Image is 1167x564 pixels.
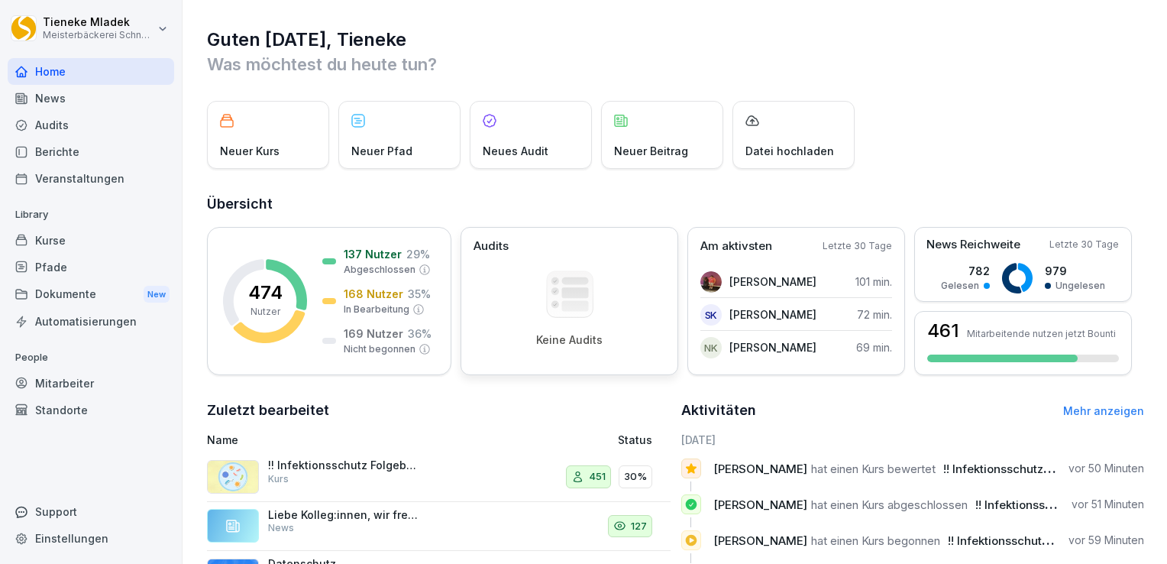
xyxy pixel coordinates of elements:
p: Library [8,203,174,227]
p: Nicht begonnen [344,342,415,356]
p: Name [207,432,491,448]
div: New [144,286,170,303]
p: News [268,521,294,535]
p: Letzte 30 Tage [1049,238,1119,251]
div: NK [700,337,722,358]
p: Neuer Pfad [351,143,412,159]
span: [PERSON_NAME] [713,533,807,548]
p: Datei hochladen [745,143,834,159]
p: 137 Nutzer [344,246,402,262]
a: Standorte [8,397,174,423]
p: People [8,345,174,370]
a: Veranstaltungen [8,165,174,192]
p: 168 Nutzer [344,286,403,302]
p: [PERSON_NAME] [729,274,816,290]
p: 35 % [408,286,431,302]
h2: Aktivitäten [681,400,756,421]
p: 979 [1045,263,1105,279]
p: Am aktivsten [700,238,772,255]
p: Tieneke Mladek [43,16,154,29]
p: 29 % [406,246,430,262]
p: Gelesen [941,279,979,293]
p: Neues Audit [483,143,548,159]
h2: Zuletzt bearbeitet [207,400,671,421]
p: vor 59 Minuten [1068,533,1144,548]
p: Abgeschlossen [344,263,415,277]
div: Support [8,498,174,525]
p: Mitarbeitende nutzen jetzt Bounti [967,328,1116,339]
p: Status [618,432,652,448]
p: Meisterbäckerei Schneckenburger [43,30,154,41]
p: !! Infektionsschutz Folgebelehrung (nach §43 IfSG) [268,459,421,472]
p: 782 [941,263,990,279]
div: SK [700,304,722,326]
img: br47agzvbvfyfdx7msxq45fa.png [700,271,722,293]
p: Liebe Kolleg:innen, wir freuen uns riesig: Unsere Produkte haben vom Deutschen Brotinstitut insge... [268,508,421,522]
p: 101 min. [855,274,892,290]
p: Neuer Beitrag [614,143,688,159]
p: Nutzer [251,305,280,319]
a: !! Infektionsschutz Folgebelehrung (nach §43 IfSG)Kurs45130% [207,452,671,502]
a: Mitarbeiter [8,370,174,397]
h1: Guten [DATE], Tieneke [207,28,1144,52]
span: hat einen Kurs bewertet [811,462,936,476]
p: vor 50 Minuten [1068,461,1144,476]
p: 169 Nutzer [344,326,403,342]
a: Mehr anzeigen [1063,404,1144,417]
p: Neuer Kurs [220,143,280,159]
a: Pfade [8,254,174,280]
p: 36 % [408,326,432,342]
a: Audits [8,112,174,138]
p: Letzte 30 Tage [823,239,892,253]
span: [PERSON_NAME] [713,462,807,476]
p: Audits [474,238,509,255]
p: 69 min. [856,339,892,355]
p: 127 [631,519,647,534]
p: [PERSON_NAME] [729,306,816,323]
img: jtrrztwhurl1lt2nit6ma5t3.png [207,460,259,494]
a: DokumenteNew [8,280,174,309]
p: Was möchtest du heute tun? [207,52,1144,76]
a: Home [8,58,174,85]
a: Automatisierungen [8,308,174,335]
p: 451 [589,469,606,485]
p: 72 min. [857,306,892,323]
h6: [DATE] [681,432,1145,448]
p: Keine Audits [536,333,603,347]
h3: 461 [927,322,959,340]
a: Kurse [8,227,174,254]
span: [PERSON_NAME] [713,498,807,512]
h2: Übersicht [207,193,1144,215]
a: Berichte [8,138,174,165]
p: 30% [624,469,647,485]
div: Dokumente [8,280,174,309]
span: hat einen Kurs begonnen [811,533,940,548]
p: Ungelesen [1055,279,1105,293]
p: vor 51 Minuten [1072,497,1144,512]
p: 474 [248,284,283,302]
span: hat einen Kurs abgeschlossen [811,498,968,512]
a: Einstellungen [8,525,174,552]
a: Liebe Kolleg:innen, wir freuen uns riesig: Unsere Produkte haben vom Deutschen Brotinstitut insge... [207,502,671,552]
p: News Reichweite [926,236,1020,254]
p: [PERSON_NAME] [729,339,816,355]
p: In Bearbeitung [344,303,409,316]
p: Kurs [268,472,289,486]
a: News [8,85,174,112]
